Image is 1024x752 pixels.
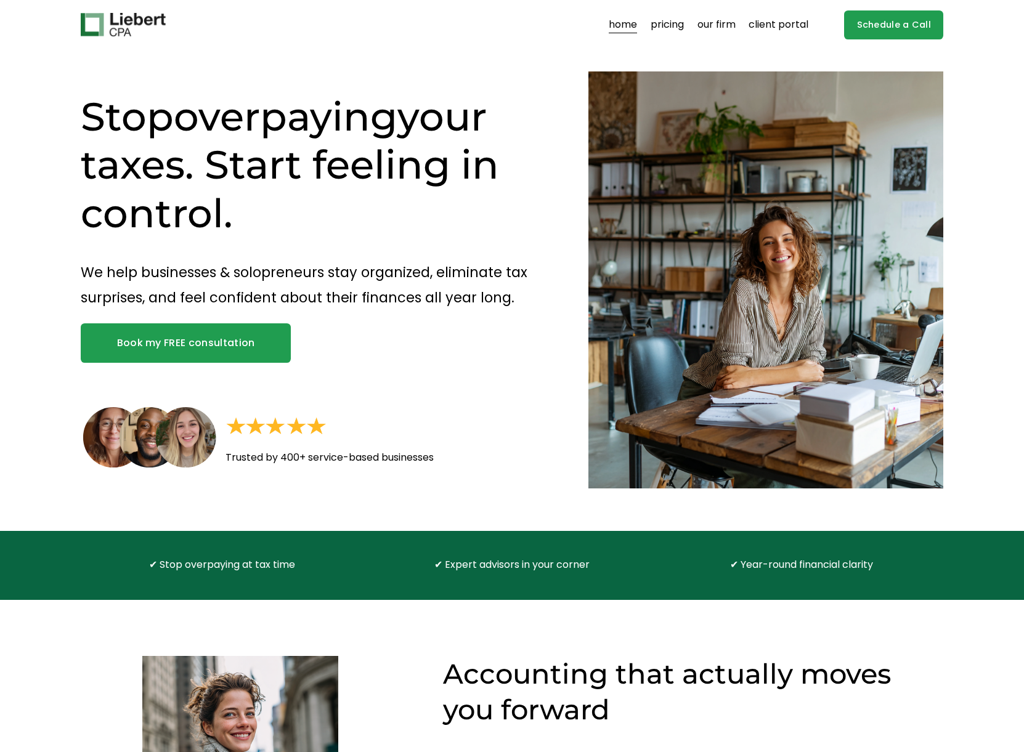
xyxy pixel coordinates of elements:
p: ✔ Expert advisors in your corner [407,556,617,574]
a: Schedule a Call [844,10,943,39]
h1: Stop your taxes. Start feeling in control. [81,92,545,238]
h2: Accounting that actually moves you forward [443,656,907,727]
a: home [609,15,637,34]
a: Book my FREE consultation [81,323,291,363]
p: Trusted by 400+ service-based businesses [226,449,508,467]
a: client portal [749,15,808,34]
p: ✔ Stop overpaying at tax time [117,556,328,574]
a: our firm [697,15,736,34]
p: ✔ Year-round financial clarity [696,556,907,574]
img: Liebert CPA [81,13,166,36]
p: We help businesses & solopreneurs stay organized, eliminate tax surprises, and feel confident abo... [81,260,545,310]
span: overpaying [174,92,397,140]
a: pricing [651,15,684,34]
